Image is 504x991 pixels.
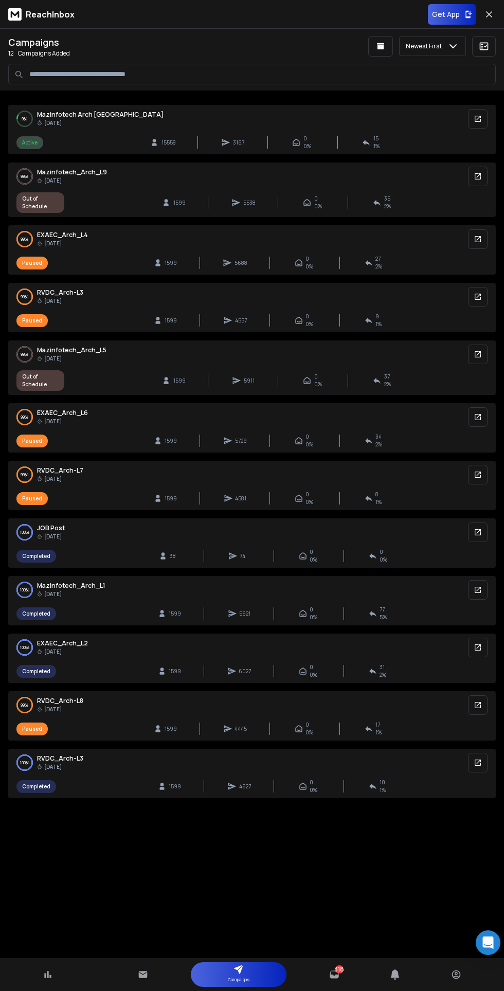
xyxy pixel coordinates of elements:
p: 99 % [21,236,29,242]
div: Paused [16,723,48,735]
span: 0 % [380,556,388,564]
span: 1599 [173,199,186,207]
span: 31 [380,663,385,671]
span: EXAEC_Arch_L2 [37,639,88,656]
p: 99 % [21,294,29,300]
a: 99%EXAEC_Arch_L6 [DATE]Paused159957290 0%342% [8,403,496,453]
span: 0% [306,263,314,271]
p: 100 % [20,587,29,593]
a: 99%EXAEC_Arch_L4 [DATE]Paused159956880 0%272% [8,225,496,275]
span: 0% [303,142,311,150]
span: Mazinfotech_Arch_L5 [37,346,106,363]
div: Completed [16,550,56,563]
span: [DATE] [37,176,107,185]
div: Out of Schedule [16,370,64,391]
span: 0% [306,498,314,506]
span: 4627 [239,783,251,790]
span: 35 [384,195,390,203]
p: 99 % [21,414,29,420]
span: RVDC_Arch-L3 [37,289,83,305]
span: 15 [373,135,379,142]
span: 2 % [376,441,383,448]
p: Campaigns [228,975,249,985]
span: 0 [306,313,310,320]
span: [DATE] [37,475,83,483]
span: 1599 [165,317,177,325]
div: Paused [16,492,48,505]
span: 9 [376,313,380,320]
span: 0% [310,786,318,794]
span: [DATE] [37,705,83,713]
span: 5911 [244,377,255,385]
span: 2 % [376,263,383,271]
span: 0% [310,556,318,564]
span: 4557 [235,317,247,325]
span: Mazinfotech_Arch_L1 [37,582,105,598]
span: 5921 [240,610,251,618]
p: 100 % [20,644,29,651]
span: 27 [376,255,381,263]
span: 1 % [376,320,382,328]
span: RVDC_Arch-L7 [37,466,83,483]
span: 1599 [165,495,177,502]
div: Paused [16,257,48,269]
span: 5729 [235,437,247,445]
span: 15558 [161,139,176,147]
span: 1599 [173,377,186,385]
span: 0 [310,779,314,786]
p: 99 % [21,702,29,708]
span: 38 [170,552,181,560]
div: Paused [16,435,48,447]
p: ReachInbox [26,8,75,21]
a: 99%Mazinfotech_Arch_L5 [DATE]Out of Schedule159959110 0%372% [8,340,496,395]
span: 0% [306,320,314,328]
span: 0 [306,255,310,263]
span: [DATE] [37,119,164,127]
span: 5538 [243,199,256,207]
span: 0% [314,203,322,210]
span: 17 [376,721,381,729]
span: 34 [376,433,382,441]
span: 0% [310,614,318,621]
a: 100%RVDC_Arch-L3 [DATE]Completed159946270 0%101% [8,749,496,798]
span: [DATE] [37,239,88,247]
span: EXAEC_Arch_L6 [37,409,88,425]
p: 99 % [21,351,29,357]
span: 318 [334,965,344,974]
span: 6027 [239,668,251,675]
span: [DATE] [37,532,65,540]
span: [DATE] [37,590,105,598]
span: 12 [8,49,14,58]
h2: Campaigns [8,35,249,49]
div: Out of Schedule [16,192,64,213]
a: 99%RVDC_Arch-L3 [DATE]Paused159945570 0%91% [8,283,496,332]
p: 100 % [20,760,29,766]
span: 5688 [235,259,247,267]
span: 4445 [235,725,247,733]
div: Paused [16,314,48,327]
span: 1599 [165,259,177,267]
span: [DATE] [37,763,83,771]
span: RVDC_Arch-L3 [37,754,83,771]
span: 1599 [165,725,177,733]
span: 0 [314,195,318,203]
span: 0 [306,491,310,498]
a: 100%Mazinfotech_Arch_L1 [DATE]Completed159959210 0%775% [8,576,496,625]
span: [DATE] [37,297,83,305]
span: 0 [310,606,314,614]
span: 77 [380,606,385,614]
div: Completed [16,780,56,793]
span: 2 % [384,203,391,210]
span: 1599 [169,610,182,618]
span: 2 % [380,671,387,679]
span: 0 [314,373,318,381]
div: Completed [16,665,56,678]
span: 1599 [169,668,182,675]
div: Open Intercom Messenger [476,930,500,955]
div: Completed [16,607,56,620]
span: 1 % [380,786,386,794]
span: 0 [380,548,384,556]
button: Newest First [399,37,466,56]
span: JOB Post [37,524,65,540]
